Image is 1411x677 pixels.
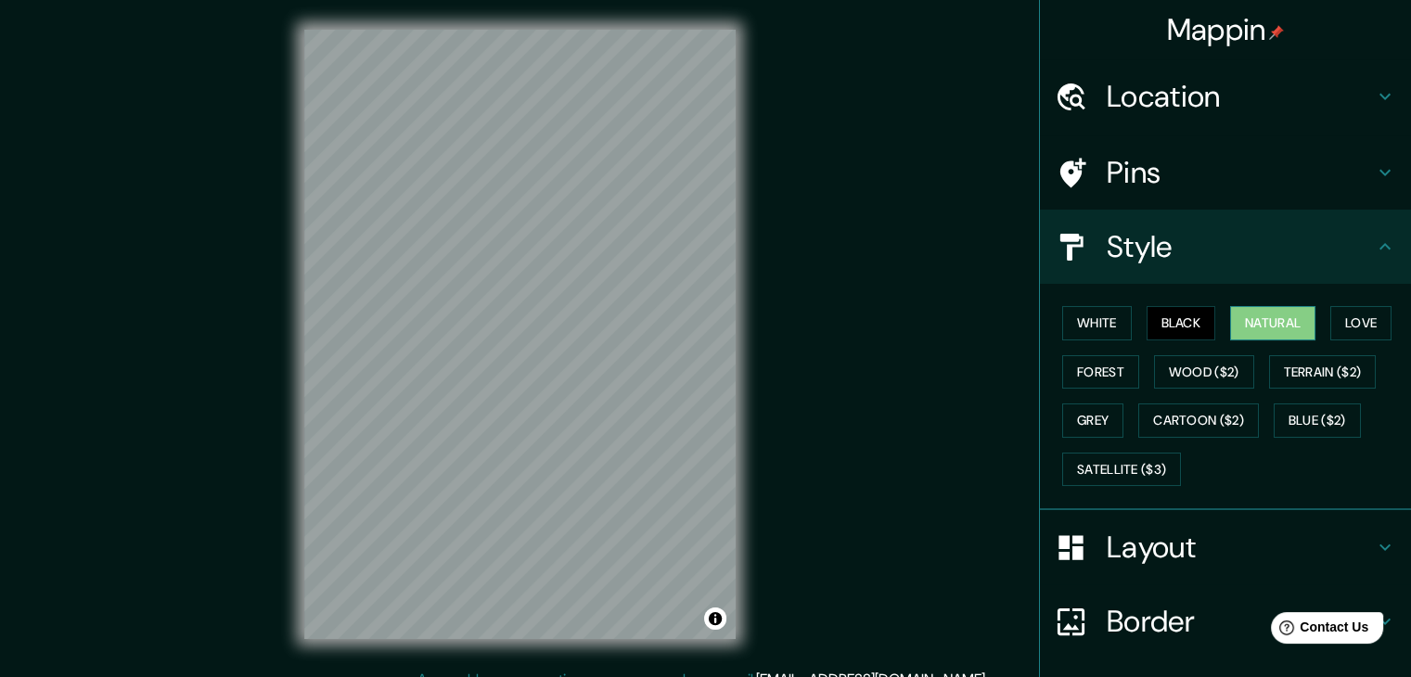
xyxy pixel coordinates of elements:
canvas: Map [304,30,736,639]
button: Natural [1230,306,1315,340]
button: Satellite ($3) [1062,453,1181,487]
h4: Style [1107,228,1374,265]
div: Style [1040,210,1411,284]
button: White [1062,306,1132,340]
button: Grey [1062,403,1123,438]
button: Toggle attribution [704,607,726,630]
button: Love [1330,306,1392,340]
h4: Pins [1107,154,1374,191]
div: Border [1040,584,1411,658]
button: Black [1147,306,1216,340]
button: Terrain ($2) [1269,355,1377,390]
div: Layout [1040,510,1411,584]
button: Forest [1062,355,1139,390]
h4: Layout [1107,529,1374,566]
h4: Location [1107,78,1374,115]
button: Cartoon ($2) [1138,403,1259,438]
button: Blue ($2) [1274,403,1361,438]
h4: Mappin [1167,11,1285,48]
img: pin-icon.png [1269,25,1284,40]
button: Wood ($2) [1154,355,1254,390]
div: Location [1040,59,1411,134]
h4: Border [1107,603,1374,640]
iframe: Help widget launcher [1246,605,1391,657]
div: Pins [1040,135,1411,210]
